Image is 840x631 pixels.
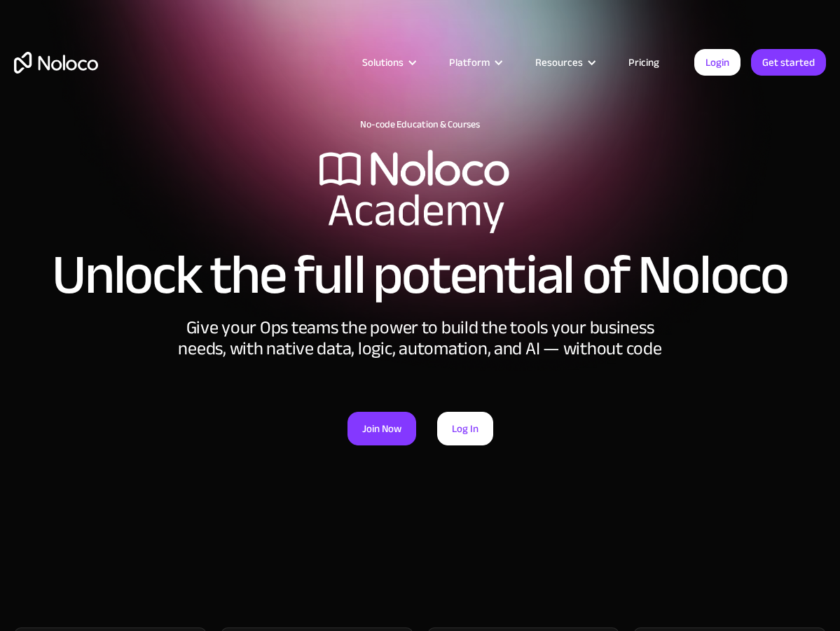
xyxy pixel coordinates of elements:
div: Resources [535,53,583,71]
div: Resources [518,53,611,71]
a: home [14,52,98,74]
div: Solutions [345,53,432,71]
a: Log In [437,412,493,445]
div: Give your Ops teams the power to build the tools your business needs, with native data, logic, au... [175,317,666,359]
a: Join Now [347,412,416,445]
a: Pricing [611,53,677,71]
div: Platform [432,53,518,71]
div: Solutions [362,53,404,71]
a: Login [694,49,741,76]
h2: Unlock the full potential of Noloco [14,247,826,303]
div: Platform [449,53,490,71]
a: Get started [751,49,826,76]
